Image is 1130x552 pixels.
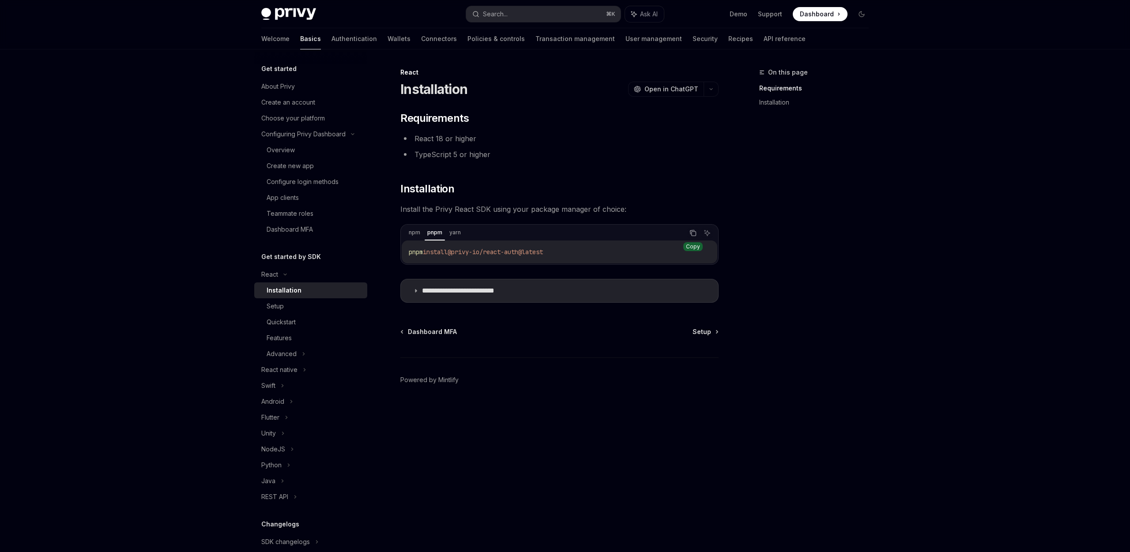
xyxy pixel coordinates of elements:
[261,492,288,502] div: REST API
[466,6,621,22] button: Search...⌘K
[758,10,782,19] a: Support
[267,145,295,155] div: Overview
[625,28,682,49] a: User management
[331,28,377,49] a: Authentication
[267,317,296,327] div: Quickstart
[759,81,876,95] a: Requirements
[267,161,314,171] div: Create new app
[254,142,367,158] a: Overview
[728,28,753,49] a: Recipes
[400,81,467,97] h1: Installation
[300,28,321,49] a: Basics
[261,252,321,262] h5: Get started by SDK
[267,176,339,187] div: Configure login methods
[267,208,313,219] div: Teammate roles
[267,349,297,359] div: Advanced
[693,28,718,49] a: Security
[421,28,457,49] a: Connectors
[400,111,469,125] span: Requirements
[408,327,457,336] span: Dashboard MFA
[400,148,719,161] li: TypeScript 5 or higher
[759,95,876,109] a: Installation
[267,333,292,343] div: Features
[254,330,367,346] a: Features
[400,203,719,215] span: Install the Privy React SDK using your package manager of choice:
[267,301,284,312] div: Setup
[261,537,310,547] div: SDK changelogs
[644,85,698,94] span: Open in ChatGPT
[388,28,411,49] a: Wallets
[261,476,275,486] div: Java
[406,227,423,238] div: npm
[254,206,367,222] a: Teammate roles
[261,113,325,124] div: Choose your platform
[267,224,313,235] div: Dashboard MFA
[254,298,367,314] a: Setup
[261,396,284,407] div: Android
[687,227,699,239] button: Copy the contents from the code block
[261,428,276,439] div: Unity
[483,9,508,19] div: Search...
[254,174,367,190] a: Configure login methods
[254,158,367,174] a: Create new app
[261,364,298,375] div: React native
[693,327,711,336] span: Setup
[701,227,713,239] button: Ask AI
[261,81,295,92] div: About Privy
[261,28,290,49] a: Welcome
[447,227,463,238] div: yarn
[768,67,808,78] span: On this page
[254,79,367,94] a: About Privy
[261,519,299,529] h5: Changelogs
[448,248,543,256] span: @privy-io/react-auth@latest
[261,412,279,423] div: Flutter
[409,248,423,256] span: pnpm
[261,97,315,108] div: Create an account
[730,10,747,19] a: Demo
[261,8,316,20] img: dark logo
[400,68,719,77] div: React
[254,222,367,237] a: Dashboard MFA
[800,10,834,19] span: Dashboard
[254,94,367,110] a: Create an account
[400,182,454,196] span: Installation
[625,6,664,22] button: Ask AI
[254,110,367,126] a: Choose your platform
[261,129,346,139] div: Configuring Privy Dashboard
[267,192,299,203] div: App clients
[401,327,457,336] a: Dashboard MFA
[640,10,658,19] span: Ask AI
[764,28,806,49] a: API reference
[254,282,367,298] a: Installation
[467,28,525,49] a: Policies & controls
[261,269,278,280] div: React
[793,7,847,21] a: Dashboard
[423,248,448,256] span: install
[693,327,718,336] a: Setup
[683,242,703,251] div: Copy
[261,380,275,391] div: Swift
[261,64,297,74] h5: Get started
[254,190,367,206] a: App clients
[606,11,615,18] span: ⌘ K
[855,7,869,21] button: Toggle dark mode
[628,82,704,97] button: Open in ChatGPT
[261,444,285,454] div: NodeJS
[400,376,459,384] a: Powered by Mintlify
[254,314,367,330] a: Quickstart
[400,132,719,145] li: React 18 or higher
[261,460,282,470] div: Python
[267,285,301,296] div: Installation
[425,227,445,238] div: pnpm
[535,28,615,49] a: Transaction management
